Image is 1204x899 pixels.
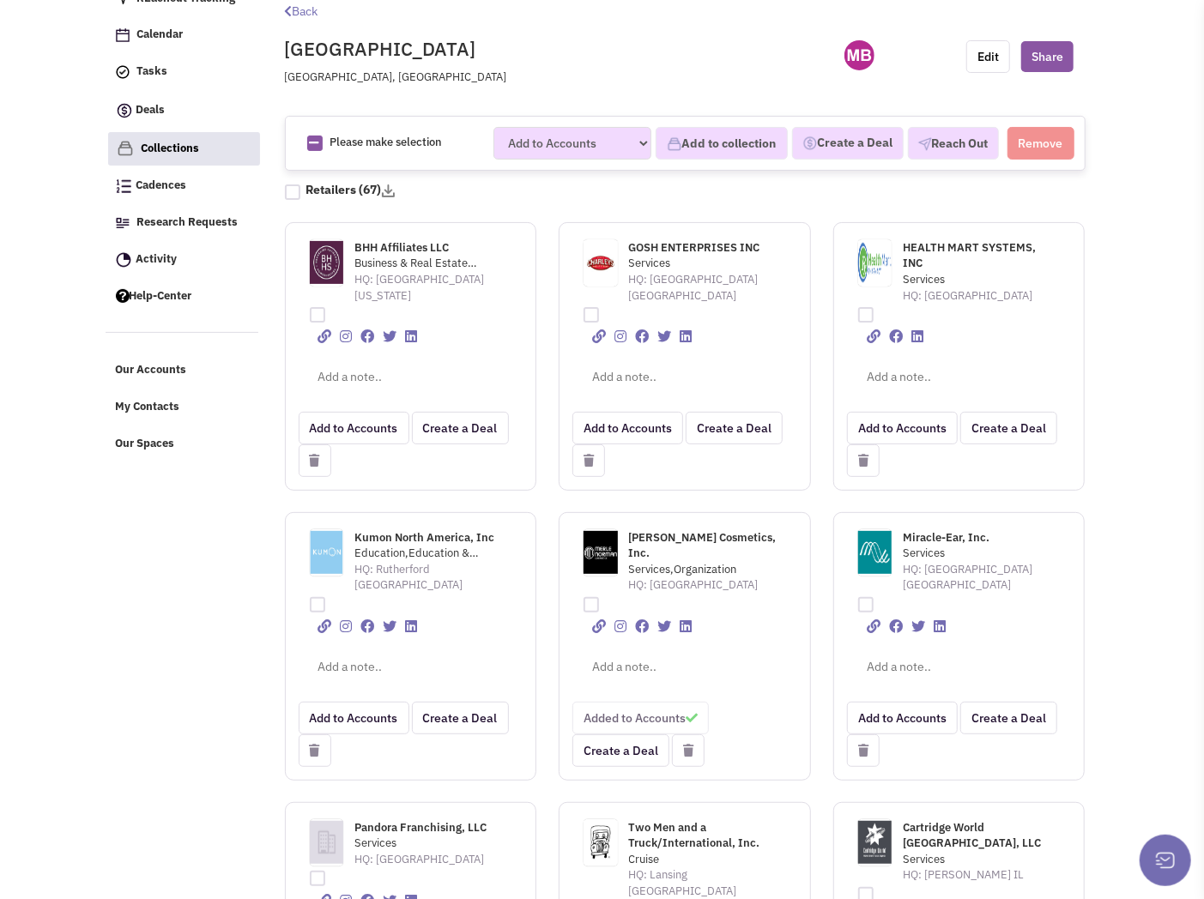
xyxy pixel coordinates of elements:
[354,256,504,304] span: HQ: [GEOGRAPHIC_DATA] [US_STATE]
[382,184,395,197] img: download-2-24.png
[116,218,130,228] img: Research.png
[107,281,259,313] a: Help-Center
[903,820,1041,851] span: Cartridge World [GEOGRAPHIC_DATA], LLC
[117,140,134,157] img: icon-collection-lavender.png
[116,28,130,42] img: Calendar.png
[918,137,932,151] img: VectorPaper_Plane.png
[137,214,239,229] span: Research Requests
[107,391,259,424] a: My Contacts
[572,412,683,444] button: Add to Accounts
[142,141,200,155] span: Collections
[116,179,131,193] img: Cadences_logo.png
[136,251,178,266] span: Activity
[629,530,777,561] span: [PERSON_NAME] Cosmetics, Inc.
[307,136,323,151] img: Rectangle.png
[107,428,259,461] a: Our Spaces
[354,256,493,272] span: Business & Real Estate Brokers,
[667,136,682,152] img: icon-collection-lavender.png
[629,256,778,304] span: HQ: [GEOGRAPHIC_DATA] [GEOGRAPHIC_DATA]
[903,852,1052,884] span: HQ: [PERSON_NAME] IL
[1021,41,1074,72] button: Share
[960,412,1057,444] button: Create a Deal
[354,240,449,255] span: BHH Affiliates LLC
[629,562,767,578] span: Services,Organization
[116,363,187,377] span: Our Accounts
[354,546,504,594] span: HQ: Rutherford [GEOGRAPHIC_DATA]
[107,244,259,276] a: Activity
[107,56,259,88] a: Tasks
[354,836,504,867] span: HQ: [GEOGRAPHIC_DATA]
[136,178,187,193] span: Cadences
[908,127,999,160] button: Reach Out
[107,170,259,202] a: Cadences
[903,240,1036,271] span: HEALTH MART SYSTEMS, INC
[354,836,493,852] span: Services,
[412,702,509,734] button: Create a Deal
[116,289,130,303] img: help.png
[960,702,1057,734] button: Create a Deal
[629,256,767,272] span: Services,
[107,93,259,130] a: Deals
[107,19,259,51] a: Calendar
[629,820,760,851] span: Two Men and a Truck/International, Inc.
[966,40,1010,73] button: Edit
[792,127,904,160] button: Create a Deal
[903,272,1052,304] span: HQ: [GEOGRAPHIC_DATA]
[354,820,487,835] span: Pandora Franchising, LLC
[903,530,989,545] span: Miracle-Ear, Inc.
[285,69,811,86] p: [GEOGRAPHIC_DATA], [GEOGRAPHIC_DATA]
[584,531,617,574] img: www.merlenorman.com
[108,132,260,166] a: Collections
[656,127,788,160] button: Add to collection
[285,36,811,61] h2: [GEOGRAPHIC_DATA]
[412,412,509,444] button: Create a Deal
[285,3,318,19] a: Back
[629,240,760,255] span: GOSH ENTERPRISES INC
[1007,127,1074,160] button: Remove
[686,412,783,444] button: Create a Deal
[847,702,958,734] button: Add to Accounts
[354,530,494,545] span: Kumon North America, Inc
[116,100,133,121] img: icon-deals.svg
[802,134,818,153] img: Deal-Dollar.png
[310,821,343,864] img: icon-default-company.png
[116,436,175,450] span: Our Spaces
[306,179,395,201] h4: Retailers (67)
[116,65,130,79] img: icon-tasks.png
[629,852,767,868] span: Cruise,
[629,562,778,594] span: HQ: [GEOGRAPHIC_DATA]
[903,546,1041,562] span: Services,
[107,354,259,387] a: Our Accounts
[137,64,168,79] span: Tasks
[116,400,180,414] span: My Contacts
[299,702,409,734] button: Add to Accounts
[572,734,669,767] button: Create a Deal
[903,272,1041,288] span: Services,
[903,546,1052,594] span: HQ: [GEOGRAPHIC_DATA] [GEOGRAPHIC_DATA]
[330,135,443,149] span: Please make selection
[116,252,131,268] img: Activity.png
[903,852,1041,868] span: Services,
[584,821,617,864] img: www.twomenandatruck.com
[354,546,493,562] span: Education,Education & Training
[847,412,958,444] button: Add to Accounts
[137,27,184,42] span: Calendar
[299,412,409,444] button: Add to Accounts
[107,207,259,239] a: Research Requests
